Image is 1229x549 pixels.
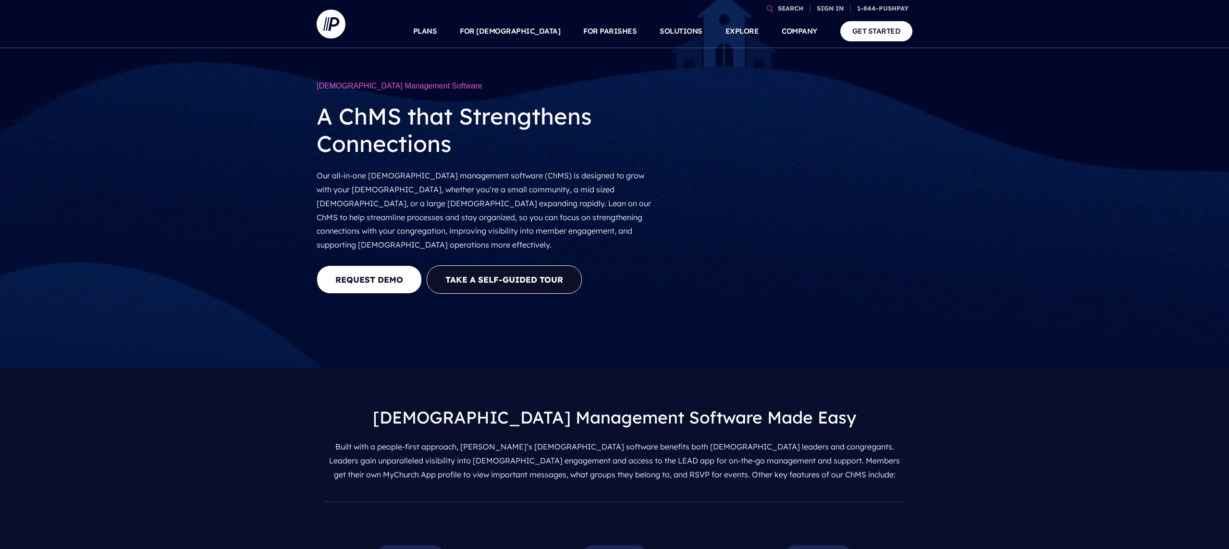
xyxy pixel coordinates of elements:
a: FOR PARISHES [583,14,637,48]
a: SOLUTIONS [660,14,702,48]
a: FOR [DEMOGRAPHIC_DATA] [460,14,560,48]
a: COMPANY [782,14,817,48]
p: Our all-in-one [DEMOGRAPHIC_DATA] management software (ChMS) is designed to grow with your [DEMOG... [317,165,658,256]
a: GET STARTED [840,21,913,41]
p: Built with a people-first approach, [PERSON_NAME]’s [DEMOGRAPHIC_DATA] software benefits both [DE... [324,436,905,485]
a: REQUEST DEMO [317,265,422,294]
h2: A ChMS that Strengthens Connections [317,95,658,165]
button: Take a Self-guided Tour [427,265,582,294]
a: EXPLORE [725,14,759,48]
h3: [DEMOGRAPHIC_DATA] Management Software Made Easy [324,399,905,437]
a: PLANS [413,14,437,48]
h1: [DEMOGRAPHIC_DATA] Management Software [317,77,658,95]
